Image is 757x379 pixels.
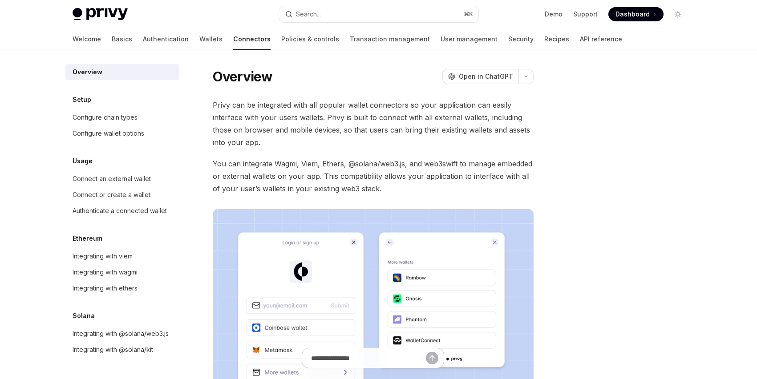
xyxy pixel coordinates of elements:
[442,69,518,84] button: Open in ChatGPT
[233,28,271,50] a: Connectors
[73,328,169,339] div: Integrating with @solana/web3.js
[143,28,189,50] a: Authentication
[350,28,430,50] a: Transaction management
[573,10,598,19] a: Support
[213,99,534,149] span: Privy can be integrated with all popular wallet connectors so your application can easily interfa...
[464,11,473,18] span: ⌘ K
[73,189,150,200] div: Connect or create a wallet
[296,9,321,20] div: Search...
[73,267,138,278] div: Integrating with wagmi
[213,157,534,195] span: You can integrate Wagmi, Viem, Ethers, @solana/web3.js, and web3swift to manage embedded or exter...
[508,28,534,50] a: Security
[279,6,478,22] button: Search...⌘K
[615,10,650,19] span: Dashboard
[73,112,138,123] div: Configure chain types
[544,28,569,50] a: Recipes
[65,342,179,358] a: Integrating with @solana/kit
[426,352,438,364] button: Send message
[459,72,513,81] span: Open in ChatGPT
[580,28,622,50] a: API reference
[199,28,223,50] a: Wallets
[213,69,273,85] h1: Overview
[441,28,498,50] a: User management
[671,7,685,21] button: Toggle dark mode
[65,171,179,187] a: Connect an external wallet
[65,125,179,141] a: Configure wallet options
[73,206,167,216] div: Authenticate a connected wallet
[73,344,153,355] div: Integrating with @solana/kit
[73,283,138,294] div: Integrating with ethers
[73,8,128,20] img: light logo
[73,67,102,77] div: Overview
[281,28,339,50] a: Policies & controls
[73,94,91,105] h5: Setup
[73,310,95,321] h5: Solana
[608,7,664,21] a: Dashboard
[545,10,563,19] a: Demo
[65,64,179,80] a: Overview
[65,248,179,264] a: Integrating with viem
[65,109,179,125] a: Configure chain types
[73,251,133,262] div: Integrating with viem
[73,173,151,184] div: Connect an external wallet
[65,326,179,342] a: Integrating with @solana/web3.js
[65,264,179,280] a: Integrating with wagmi
[65,187,179,203] a: Connect or create a wallet
[112,28,132,50] a: Basics
[73,233,102,244] h5: Ethereum
[73,156,93,166] h5: Usage
[73,128,144,139] div: Configure wallet options
[73,28,101,50] a: Welcome
[65,203,179,219] a: Authenticate a connected wallet
[65,280,179,296] a: Integrating with ethers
